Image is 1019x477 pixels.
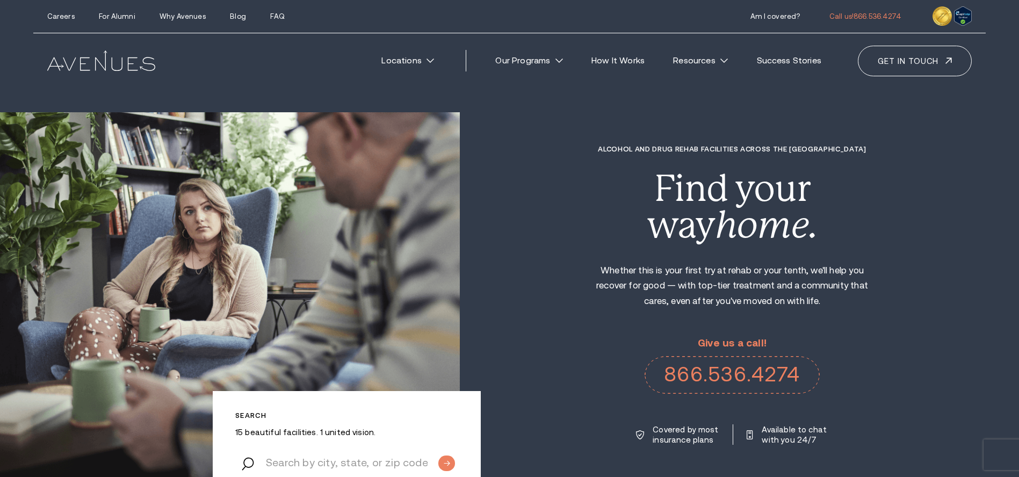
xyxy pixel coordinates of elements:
[829,12,902,20] a: Call us!866.536.4274
[750,12,800,20] a: Am I covered?
[235,427,458,437] p: 15 beautiful facilities. 1 united vision.
[235,411,458,420] p: Search
[645,338,819,349] p: Give us a call!
[160,12,205,20] a: Why Avenues
[270,12,284,20] a: FAQ
[716,204,818,246] i: home.
[371,49,445,73] a: Locations
[581,49,656,73] a: How It Works
[653,424,719,445] p: Covered by most insurance plans
[747,424,828,445] a: Available to chat with you 24/7
[762,424,828,445] p: Available to chat with you 24/7
[99,12,135,20] a: For Alumni
[858,46,972,76] a: Get in touch
[636,424,719,445] a: Covered by most insurance plans
[586,170,878,244] div: Find your way
[954,6,972,26] img: Verify Approval for www.avenuesrecovery.com
[662,49,739,73] a: Resources
[854,12,902,20] span: 866.536.4274
[485,49,574,73] a: Our Programs
[645,356,819,394] a: 866.536.4274
[47,12,75,20] a: Careers
[586,145,878,153] h1: Alcohol and Drug Rehab Facilities across the [GEOGRAPHIC_DATA]
[438,456,455,471] input: Submit
[230,12,246,20] a: Blog
[954,10,972,20] a: Verify LegitScript Approval for www.avenuesrecovery.com
[746,49,832,73] a: Success Stories
[586,263,878,309] p: Whether this is your first try at rehab or your tenth, we'll help you recover for good — with top...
